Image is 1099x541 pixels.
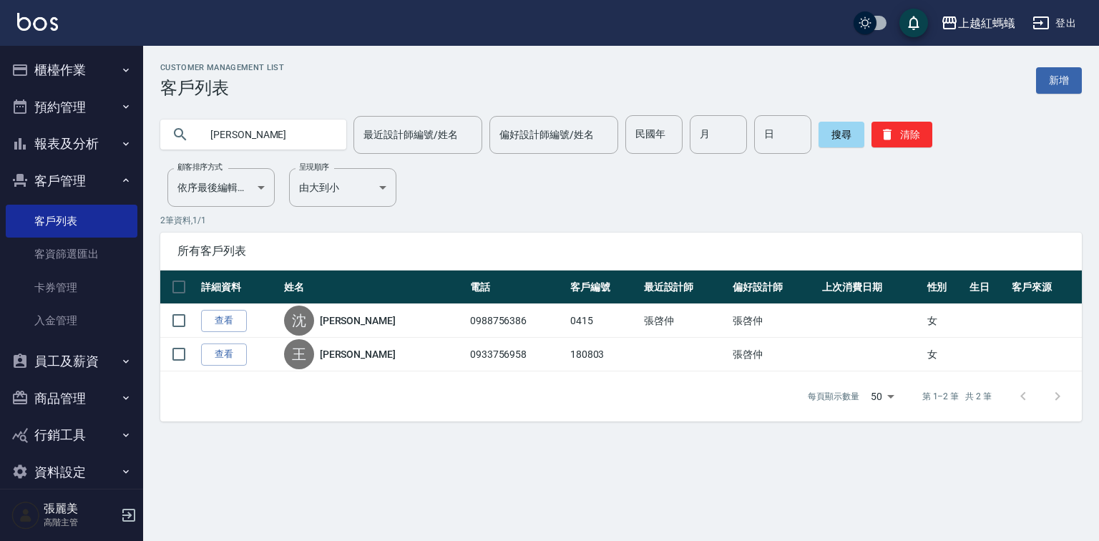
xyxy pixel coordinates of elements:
[958,14,1015,32] div: 上越紅螞蟻
[11,501,40,530] img: Person
[819,122,864,147] button: 搜尋
[6,416,137,454] button: 行銷工具
[467,338,567,371] td: 0933756958
[865,377,899,416] div: 50
[467,304,567,338] td: 0988756386
[729,270,819,304] th: 偏好設計師
[567,338,640,371] td: 180803
[567,270,640,304] th: 客戶編號
[729,338,819,371] td: 張啓仲
[6,454,137,491] button: 資料設定
[640,270,730,304] th: 最近設計師
[640,304,730,338] td: 張啓仲
[871,122,932,147] button: 清除
[922,390,992,403] p: 第 1–2 筆 共 2 筆
[819,270,924,304] th: 上次消費日期
[6,304,137,337] a: 入金管理
[924,270,966,304] th: 性別
[197,270,280,304] th: 詳細資料
[284,306,314,336] div: 沈
[1008,270,1082,304] th: 客戶來源
[924,338,966,371] td: 女
[201,310,247,332] a: 查看
[899,9,928,37] button: save
[467,270,567,304] th: 電話
[320,313,396,328] a: [PERSON_NAME]
[177,162,223,172] label: 顧客排序方式
[1036,67,1082,94] a: 新增
[284,339,314,369] div: 王
[160,214,1082,227] p: 2 筆資料, 1 / 1
[6,162,137,200] button: 客戶管理
[44,516,117,529] p: 高階主管
[6,238,137,270] a: 客資篩選匯出
[6,205,137,238] a: 客戶列表
[160,63,284,72] h2: Customer Management List
[177,244,1065,258] span: 所有客戶列表
[6,52,137,89] button: 櫃檯作業
[6,343,137,380] button: 員工及薪資
[729,304,819,338] td: 張啓仲
[167,168,275,207] div: 依序最後編輯時間
[201,343,247,366] a: 查看
[289,168,396,207] div: 由大到小
[17,13,58,31] img: Logo
[44,502,117,516] h5: 張麗美
[160,78,284,98] h3: 客戶列表
[567,304,640,338] td: 0415
[6,271,137,304] a: 卡券管理
[200,115,335,154] input: 搜尋關鍵字
[299,162,329,172] label: 呈現順序
[924,304,966,338] td: 女
[6,89,137,126] button: 預約管理
[6,125,137,162] button: 報表及分析
[966,270,1008,304] th: 生日
[935,9,1021,38] button: 上越紅螞蟻
[280,270,467,304] th: 姓名
[808,390,859,403] p: 每頁顯示數量
[320,347,396,361] a: [PERSON_NAME]
[6,380,137,417] button: 商品管理
[1027,10,1082,36] button: 登出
